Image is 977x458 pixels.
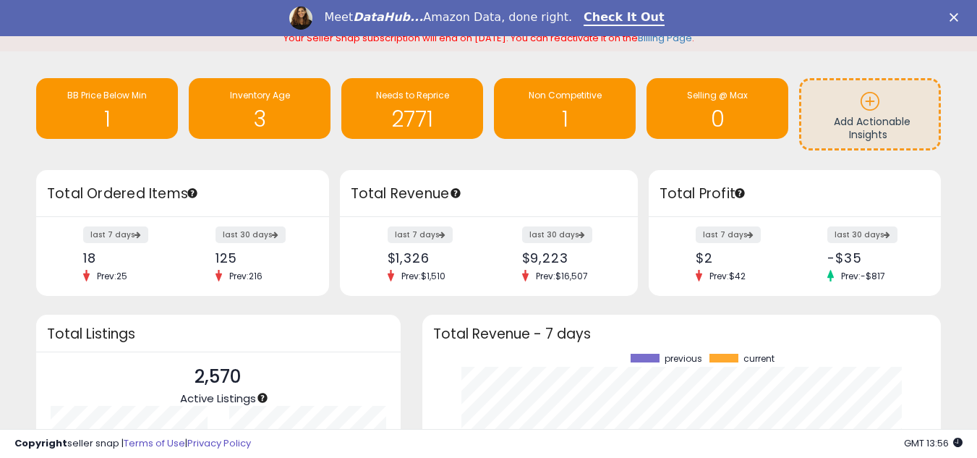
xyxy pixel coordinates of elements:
h1: 1 [43,107,171,131]
label: last 30 days [522,226,592,243]
a: Needs to Reprice 2771 [341,78,483,139]
img: Profile image for Georgie [289,7,312,30]
div: seller snap | | [14,437,251,451]
div: Meet Amazon Data, done right. [324,10,572,25]
a: BB Price Below Min 1 [36,78,178,139]
div: 125 [216,250,304,266]
a: Check It Out [584,10,665,26]
div: $1,326 [388,250,478,266]
h3: Total Revenue - 7 days [433,328,930,339]
p: 2,570 [180,363,256,391]
a: Non Competitive 1 [494,78,636,139]
a: Inventory Age 3 [189,78,330,139]
span: Prev: 25 [90,270,135,282]
div: Close [950,13,964,22]
span: Needs to Reprice [376,89,449,101]
label: last 7 days [83,226,148,243]
label: last 7 days [388,226,453,243]
div: $9,223 [522,250,613,266]
i: DataHub... [353,10,423,24]
span: Add Actionable Insights [834,114,910,142]
h1: 1 [501,107,628,131]
span: Active Listings [180,391,256,406]
strong: Copyright [14,436,67,450]
div: Tooltip anchor [449,187,462,200]
span: Prev: -$817 [834,270,892,282]
div: Tooltip anchor [733,187,746,200]
label: last 7 days [696,226,761,243]
h3: Total Ordered Items [47,184,318,204]
a: Add Actionable Insights [801,80,939,149]
a: Billing Page [638,31,692,45]
label: last 30 days [827,226,897,243]
span: Non Competitive [529,89,602,101]
span: Inventory Age [230,89,290,101]
h1: 2771 [349,107,476,131]
div: -$35 [827,250,916,266]
span: Prev: $16,507 [529,270,595,282]
span: 2025-08-18 13:56 GMT [904,436,963,450]
span: previous [665,354,702,364]
span: Prev: $1,510 [394,270,453,282]
span: Prev: $42 [702,270,753,282]
h1: 3 [196,107,323,131]
div: Tooltip anchor [256,391,269,404]
h3: Total Listings [47,328,390,339]
span: current [743,354,775,364]
a: Selling @ Max 0 [647,78,788,139]
span: Your Seller Snap subscription will end on [DATE]. You can reactivate it on the . [283,31,694,45]
a: Privacy Policy [187,436,251,450]
div: Tooltip anchor [186,187,199,200]
span: Prev: 216 [222,270,270,282]
a: Terms of Use [124,436,185,450]
div: $2 [696,250,784,266]
div: 18 [83,250,171,266]
span: Selling @ Max [687,89,748,101]
label: last 30 days [216,226,286,243]
span: BB Price Below Min [67,89,147,101]
h1: 0 [654,107,781,131]
h3: Total Revenue [351,184,627,204]
h3: Total Profit [660,184,931,204]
